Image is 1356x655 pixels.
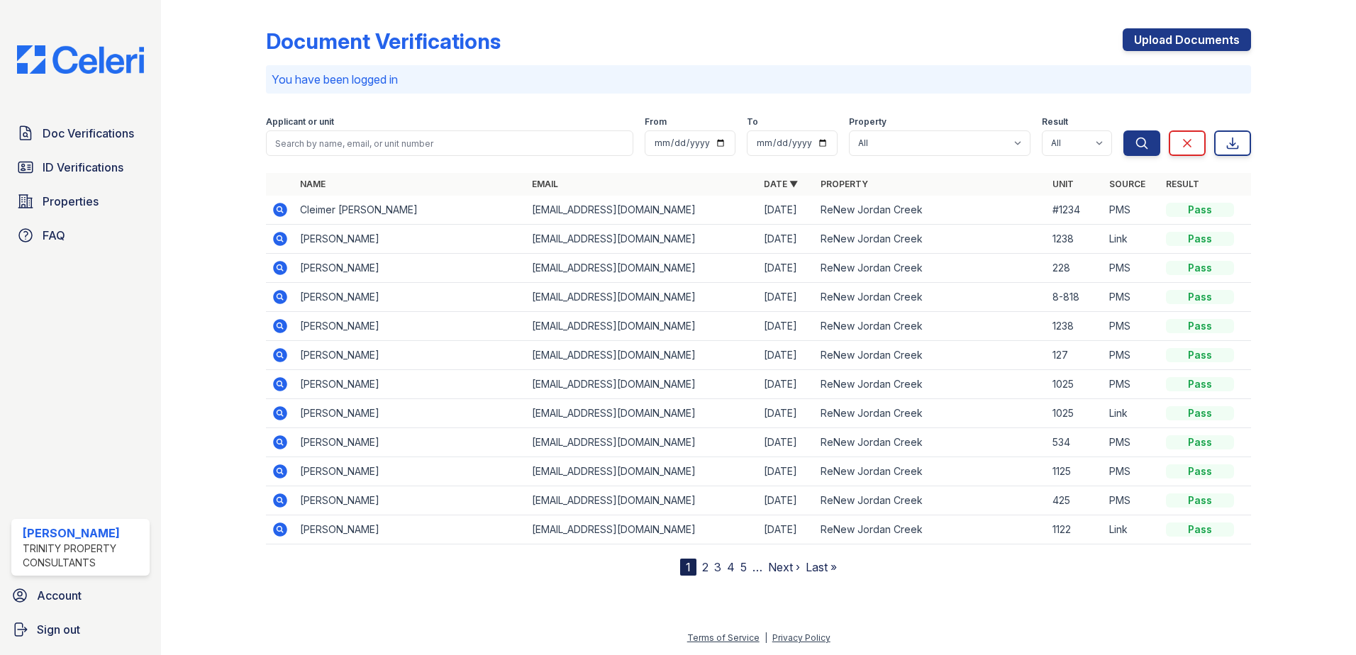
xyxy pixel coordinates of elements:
td: 8-818 [1047,283,1104,312]
td: ReNew Jordan Creek [815,370,1047,399]
td: ReNew Jordan Creek [815,486,1047,515]
div: Pass [1166,290,1234,304]
div: Pass [1166,377,1234,391]
a: Next › [768,560,800,574]
td: ReNew Jordan Creek [815,515,1047,544]
span: Account [37,587,82,604]
div: Pass [1166,435,1234,449]
td: [EMAIL_ADDRESS][DOMAIN_NAME] [526,341,758,370]
td: 534 [1047,428,1104,457]
div: Pass [1166,348,1234,362]
span: Doc Verifications [43,125,134,142]
td: PMS [1104,196,1160,225]
div: [PERSON_NAME] [23,525,144,542]
td: ReNew Jordan Creek [815,254,1047,283]
span: ID Verifications [43,159,123,176]
td: [PERSON_NAME] [294,515,526,544]
td: PMS [1104,486,1160,515]
a: Upload Documents [1123,28,1251,51]
td: [PERSON_NAME] [294,341,526,370]
td: Cleimer [PERSON_NAME] [294,196,526,225]
td: [DATE] [758,399,815,428]
td: [DATE] [758,341,815,370]
a: Email [532,179,558,189]
div: Pass [1166,203,1234,217]
td: [DATE] [758,254,815,283]
td: 425 [1047,486,1104,515]
td: Link [1104,399,1160,428]
label: To [747,116,758,128]
td: ReNew Jordan Creek [815,428,1047,457]
td: 127 [1047,341,1104,370]
label: From [645,116,667,128]
td: ReNew Jordan Creek [815,312,1047,341]
td: [DATE] [758,486,815,515]
label: Property [849,116,887,128]
td: PMS [1104,457,1160,486]
div: Pass [1166,464,1234,478]
td: [PERSON_NAME] [294,370,526,399]
td: PMS [1104,254,1160,283]
td: [EMAIL_ADDRESS][DOMAIN_NAME] [526,457,758,486]
a: 2 [702,560,708,574]
a: Terms of Service [687,632,760,643]
td: [PERSON_NAME] [294,225,526,254]
td: [EMAIL_ADDRESS][DOMAIN_NAME] [526,515,758,544]
td: 1025 [1047,399,1104,428]
td: PMS [1104,283,1160,312]
td: 1238 [1047,225,1104,254]
div: Document Verifications [266,28,501,54]
a: Property [821,179,868,189]
td: Link [1104,515,1160,544]
p: You have been logged in [272,71,1245,88]
td: 228 [1047,254,1104,283]
td: [EMAIL_ADDRESS][DOMAIN_NAME] [526,196,758,225]
td: [PERSON_NAME] [294,312,526,341]
td: [PERSON_NAME] [294,457,526,486]
td: [DATE] [758,283,815,312]
span: FAQ [43,227,65,244]
td: PMS [1104,341,1160,370]
td: [DATE] [758,515,815,544]
td: [DATE] [758,457,815,486]
div: Pass [1166,232,1234,246]
a: Result [1166,179,1199,189]
td: PMS [1104,428,1160,457]
td: 1025 [1047,370,1104,399]
td: PMS [1104,312,1160,341]
td: [DATE] [758,370,815,399]
div: Pass [1166,406,1234,420]
span: Properties [43,193,99,210]
a: Name [300,179,326,189]
a: ID Verifications [11,153,150,181]
td: ReNew Jordan Creek [815,341,1047,370]
a: Sign out [6,615,155,644]
a: Account [6,581,155,610]
td: [EMAIL_ADDRESS][DOMAIN_NAME] [526,486,758,515]
td: [DATE] [758,428,815,457]
td: [EMAIL_ADDRESS][DOMAIN_NAME] [526,312,758,341]
td: #1234 [1047,196,1104,225]
a: Doc Verifications [11,119,150,147]
div: Pass [1166,319,1234,333]
a: 4 [727,560,735,574]
td: PMS [1104,370,1160,399]
a: 3 [714,560,721,574]
a: Unit [1052,179,1074,189]
a: 5 [740,560,747,574]
td: [DATE] [758,196,815,225]
td: [PERSON_NAME] [294,399,526,428]
span: … [752,559,762,576]
div: Pass [1166,261,1234,275]
td: [DATE] [758,312,815,341]
a: Properties [11,187,150,215]
td: ReNew Jordan Creek [815,457,1047,486]
td: ReNew Jordan Creek [815,225,1047,254]
td: [PERSON_NAME] [294,254,526,283]
td: [EMAIL_ADDRESS][DOMAIN_NAME] [526,399,758,428]
label: Result [1042,116,1068,128]
a: Last » [806,560,837,574]
td: [EMAIL_ADDRESS][DOMAIN_NAME] [526,254,758,283]
div: | [765,632,767,643]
